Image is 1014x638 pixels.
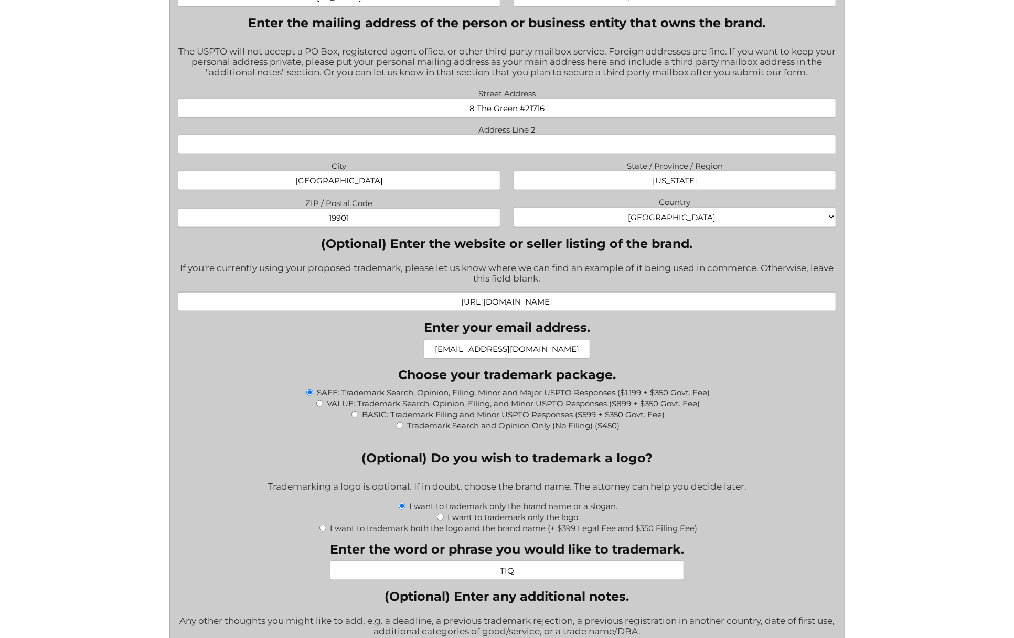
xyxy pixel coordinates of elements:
label: BASIC: Trademark Filing and Minor USPTO Responses ($599 + $350 Govt. Fee) [362,409,665,419]
label: Trademark Search and Opinion Only (No Filing) ($450) [407,420,620,430]
legend: Enter the mailing address of the person or business entity that owns the brand. [248,15,765,30]
label: ZIP / Postal Code [178,196,500,208]
label: I want to trademark only the logo. [447,512,580,522]
label: (Optional) Enter the website or seller listing of the brand. [178,236,836,251]
label: VALUE: Trademark Search, Opinion, Filing, and Minor USPTO Responses ($899 + $350 Govt. Fee) [327,398,700,408]
div: The USPTO will not accept a PO Box, registered agent office, or other third party mailbox service... [178,39,836,86]
label: I want to trademark both the logo and the brand name (+ $399 Legal Fee and $350 Filing Fee) [330,523,697,533]
label: Country [514,194,836,207]
label: I want to trademark only the brand name or a slogan. [409,501,617,511]
label: SAFE: Trademark Search, Opinion, Filing, Minor and Major USPTO Responses ($1,199 + $350 Govt. Fee) [317,387,710,397]
label: Address Line 2 [178,122,836,135]
legend: Choose your trademark package. [398,367,616,382]
div: Trademarking a logo is optional. If in doubt, choose the brand name. The attorney can help you de... [178,474,836,500]
label: Enter the word or phrase you would like to trademark. [330,542,684,557]
label: Enter your email address. [424,320,590,335]
legend: (Optional) Do you wish to trademark a logo? [361,450,653,466]
label: State / Province / Region [514,158,836,171]
input: Examples: techstuff.com, techstuff.com/shop [178,292,836,311]
label: Street Address [178,86,836,99]
input: Examples: Apple, Macbook, Think Different, etc. [330,561,684,580]
div: If you're currently using your proposed trademark, please let us know where we can find an exampl... [178,256,836,292]
label: (Optional) Enter any additional notes. [178,589,836,604]
label: City [178,158,500,171]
